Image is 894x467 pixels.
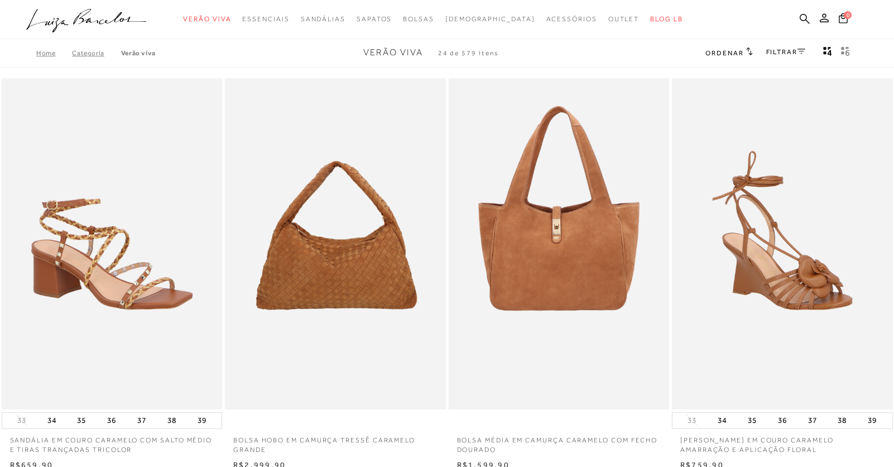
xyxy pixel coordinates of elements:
[834,413,850,428] button: 38
[546,15,597,23] span: Acessórios
[835,12,851,27] button: 0
[72,49,121,57] a: Categoria
[684,415,700,426] button: 33
[608,15,640,23] span: Outlet
[445,15,535,23] span: [DEMOGRAPHIC_DATA]
[650,15,682,23] span: BLOG LB
[766,48,805,56] a: FILTRAR
[438,49,499,57] span: 24 de 579 itens
[775,413,790,428] button: 36
[242,9,289,30] a: noSubCategoriesText
[673,80,892,408] img: SANDÁLIA ANABELA EM COURO CARAMELO AMARRAÇÃO E APLICAÇÃO FLORAL
[357,15,392,23] span: Sapatos
[44,413,60,428] button: 34
[121,49,156,57] a: Verão Viva
[194,413,210,428] button: 39
[3,80,222,408] a: SANDÁLIA EM COURO CARAMELO COM SALTO MÉDIO E TIRAS TRANÇADAS TRICOLOR SANDÁLIA EM COURO CARAMELO ...
[673,80,892,408] a: SANDÁLIA ANABELA EM COURO CARAMELO AMARRAÇÃO E APLICAÇÃO FLORAL SANDÁLIA ANABELA EM COURO CARAMEL...
[403,15,434,23] span: Bolsas
[14,415,30,426] button: 33
[714,413,730,428] button: 34
[104,413,119,428] button: 36
[183,9,231,30] a: noSubCategoriesText
[3,80,222,408] img: SANDÁLIA EM COURO CARAMELO COM SALTO MÉDIO E TIRAS TRANÇADAS TRICOLOR
[608,9,640,30] a: noSubCategoriesText
[363,47,423,58] span: Verão Viva
[183,15,231,23] span: Verão Viva
[820,46,835,60] button: Mostrar 4 produtos por linha
[838,46,853,60] button: gridText6Desc
[844,11,852,19] span: 0
[445,9,535,30] a: noSubCategoriesText
[450,80,669,408] img: BOLSA MÉDIA EM CAMURÇA CARAMELO COM FECHO DOURADO
[744,413,760,428] button: 35
[805,413,820,428] button: 37
[864,413,880,428] button: 39
[164,413,180,428] button: 38
[226,80,445,408] img: BOLSA HOBO EM CAMURÇA TRESSÊ CARAMELO GRANDE
[36,49,72,57] a: Home
[2,429,223,455] a: SANDÁLIA EM COURO CARAMELO COM SALTO MÉDIO E TIRAS TRANÇADAS TRICOLOR
[74,413,89,428] button: 35
[225,429,446,455] a: BOLSA HOBO EM CAMURÇA TRESSÊ CARAMELO GRANDE
[301,9,345,30] a: noSubCategoriesText
[301,15,345,23] span: Sandálias
[134,413,150,428] button: 37
[650,9,682,30] a: BLOG LB
[449,429,670,455] a: BOLSA MÉDIA EM CAMURÇA CARAMELO COM FECHO DOURADO
[242,15,289,23] span: Essenciais
[226,80,445,408] a: BOLSA HOBO EM CAMURÇA TRESSÊ CARAMELO GRANDE BOLSA HOBO EM CAMURÇA TRESSÊ CARAMELO GRANDE
[672,429,893,455] a: [PERSON_NAME] EM COURO CARAMELO AMARRAÇÃO E APLICAÇÃO FLORAL
[450,80,669,408] a: BOLSA MÉDIA EM CAMURÇA CARAMELO COM FECHO DOURADO BOLSA MÉDIA EM CAMURÇA CARAMELO COM FECHO DOURADO
[705,49,743,57] span: Ordenar
[403,9,434,30] a: noSubCategoriesText
[546,9,597,30] a: noSubCategoriesText
[357,9,392,30] a: noSubCategoriesText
